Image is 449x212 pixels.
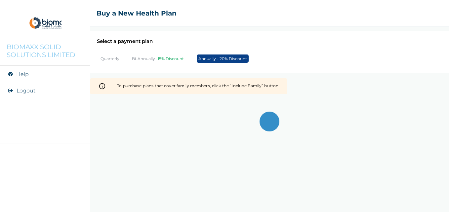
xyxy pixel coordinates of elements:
img: RelianceHMO's Logo [7,195,83,205]
span: 15% Discount [158,56,184,61]
p: BIOMAXX SOLID SOLUTIONS LIMITED [7,43,83,59]
img: Company [28,7,61,40]
p: Annually - 20% Discount [197,54,249,63]
h2: Buy a New Health Plan [97,9,177,17]
h2: Select a payment plan [97,38,442,44]
p: Quarterly [101,56,119,61]
p: Bi-Annually - [132,56,184,61]
div: To purchase plans that cover family members, click the “Include Family” button [117,80,278,92]
a: Help [16,71,29,77]
button: Logout [17,88,35,94]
